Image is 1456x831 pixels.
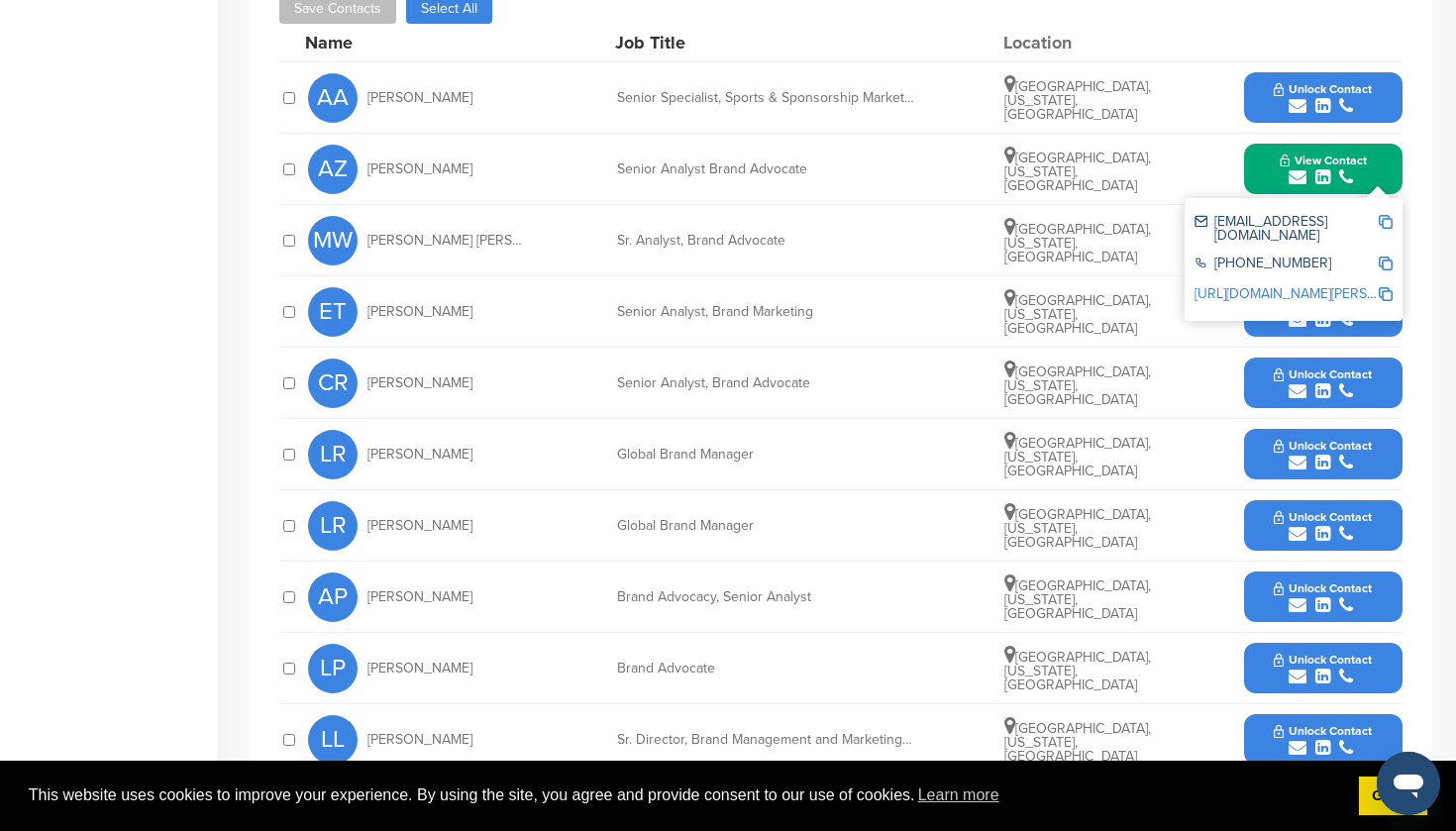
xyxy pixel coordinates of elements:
[367,91,472,105] span: [PERSON_NAME]
[617,662,914,675] div: Brand Advocate
[1274,82,1372,96] span: Unlock Contact
[617,448,914,462] div: Global Brand Manager
[308,572,358,622] span: AP
[29,780,1343,810] span: This website uses cookies to improve your experience. By using the site, you agree and provide co...
[617,162,914,176] div: Senior Analyst Brand Advocate
[308,145,358,194] span: AZ
[1004,292,1151,337] span: [GEOGRAPHIC_DATA], [US_STATE], [GEOGRAPHIC_DATA]
[308,430,358,479] span: LR
[1250,354,1396,413] button: Unlock Contact
[617,376,914,390] div: Senior Analyst, Brand Advocate
[367,234,526,248] span: [PERSON_NAME] [PERSON_NAME]
[1359,777,1427,816] a: dismiss cookie message
[367,448,472,462] span: [PERSON_NAME]
[308,501,358,551] span: LR
[1274,653,1372,667] span: Unlock Contact
[1250,568,1396,627] button: Unlock Contact
[305,34,523,52] div: Name
[1004,435,1151,479] span: [GEOGRAPHIC_DATA], [US_STATE], [GEOGRAPHIC_DATA]
[308,73,358,123] span: AA
[308,644,358,693] span: LP
[1379,287,1393,301] img: Copy
[308,715,358,765] span: LL
[1004,720,1151,765] span: [GEOGRAPHIC_DATA], [US_STATE], [GEOGRAPHIC_DATA]
[1250,425,1396,484] button: Unlock Contact
[1256,140,1391,199] button: View Contact
[915,780,1002,810] a: learn more about cookies
[617,590,914,604] div: Brand Advocacy, Senior Analyst
[1280,154,1367,167] span: View Contact
[1274,581,1372,595] span: Unlock Contact
[1274,367,1372,381] span: Unlock Contact
[1195,285,1436,302] a: [URL][DOMAIN_NAME][PERSON_NAME]
[367,590,472,604] span: [PERSON_NAME]
[1004,221,1151,265] span: [GEOGRAPHIC_DATA], [US_STATE], [GEOGRAPHIC_DATA]
[367,162,472,176] span: [PERSON_NAME]
[617,91,914,105] div: Senior Specialist, Sports & Sponsorship Marketing
[1250,68,1396,128] button: Unlock Contact
[308,359,358,408] span: CR
[308,216,358,265] span: MW
[1195,215,1378,243] div: [EMAIL_ADDRESS][DOMAIN_NAME]
[1003,34,1152,52] div: Location
[1004,78,1151,123] span: [GEOGRAPHIC_DATA], [US_STATE], [GEOGRAPHIC_DATA]
[1195,257,1378,273] div: [PHONE_NUMBER]
[367,733,472,747] span: [PERSON_NAME]
[617,733,914,747] div: Sr. Director, Brand Management and Marketing - Private Brands
[1274,439,1372,453] span: Unlock Contact
[308,287,358,337] span: ET
[367,376,472,390] span: [PERSON_NAME]
[1004,150,1151,194] span: [GEOGRAPHIC_DATA], [US_STATE], [GEOGRAPHIC_DATA]
[1250,639,1396,698] button: Unlock Contact
[1004,506,1151,551] span: [GEOGRAPHIC_DATA], [US_STATE], [GEOGRAPHIC_DATA]
[617,519,914,533] div: Global Brand Manager
[1377,752,1440,815] iframe: Button to launch messaging window
[367,519,472,533] span: [PERSON_NAME]
[1004,577,1151,622] span: [GEOGRAPHIC_DATA], [US_STATE], [GEOGRAPHIC_DATA]
[1379,215,1393,229] img: Copy
[1004,649,1151,693] span: [GEOGRAPHIC_DATA], [US_STATE], [GEOGRAPHIC_DATA]
[1250,496,1396,556] button: Unlock Contact
[1379,257,1393,270] img: Copy
[1004,364,1151,408] span: [GEOGRAPHIC_DATA], [US_STATE], [GEOGRAPHIC_DATA]
[617,234,914,248] div: Sr. Analyst, Brand Advocate
[1274,510,1372,524] span: Unlock Contact
[615,34,912,52] div: Job Title
[1274,724,1372,738] span: Unlock Contact
[617,305,914,319] div: Senior Analyst, Brand Marketing
[367,305,472,319] span: [PERSON_NAME]
[1250,710,1396,770] button: Unlock Contact
[367,662,472,675] span: [PERSON_NAME]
